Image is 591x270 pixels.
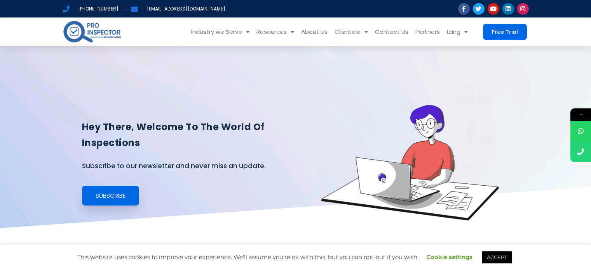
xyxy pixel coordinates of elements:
[443,17,471,46] a: Lang
[492,29,518,35] span: Free Trial
[570,108,591,121] span: →
[145,4,225,14] span: [EMAIL_ADDRESS][DOMAIN_NAME]
[482,251,512,263] a: ACCEPT
[82,186,139,206] a: Subscribe
[96,193,126,199] span: Subscribe
[298,17,331,46] a: About Us
[188,17,253,46] a: Industry we Serve
[483,24,527,40] a: Free Trial
[131,4,225,14] a: [EMAIL_ADDRESS][DOMAIN_NAME]
[321,83,499,221] img: blogs-banner
[63,19,122,44] img: pro-inspector-logo
[82,119,312,151] h1: Hey there, welcome to the world of inspections
[82,159,312,172] p: Subscribe to our newsletter and never miss an update.
[426,253,472,261] a: Cookie settings
[134,17,471,46] nav: Menu
[371,17,412,46] a: Contact Us
[76,4,119,14] span: [PHONE_NUMBER]
[77,253,514,261] span: This website uses cookies to improve your experience. We'll assume you're ok with this, but you c...
[253,17,298,46] a: Resources
[331,17,371,46] a: Clientele
[412,17,443,46] a: Partners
